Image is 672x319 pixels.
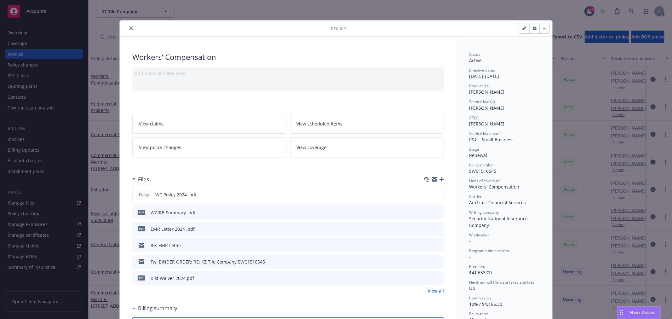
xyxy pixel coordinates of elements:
div: [DATE] - [DATE] [469,67,540,79]
span: AmTrust Financial Services [469,200,526,206]
h3: Files [138,175,149,183]
div: Drag to move [617,307,625,319]
span: Service lead team [469,131,501,136]
span: Security National Insurance Company [469,216,529,228]
span: View policy changes [139,144,181,151]
span: Nova Assist [630,310,655,315]
button: preview file [436,275,441,281]
span: View scheduled items [297,120,343,127]
span: Producer(s) [469,83,490,89]
span: Writing company [469,210,499,215]
span: pdf [138,210,145,215]
a: View scheduled items [290,114,444,134]
button: download file [426,275,431,281]
span: Renewal [469,152,487,158]
span: Policy [138,192,150,197]
span: - [469,254,471,260]
span: P&C - Small Business [469,136,514,142]
span: Carrier [469,194,482,199]
span: [PERSON_NAME] [469,89,504,95]
span: AC(s) [469,115,479,120]
span: Lines of coverage [469,178,500,183]
button: Nova Assist [617,306,661,319]
span: Effective dates [469,67,495,73]
button: download file [426,226,431,232]
div: Fw: BINDER ORDER: RE: KZ Tile Company SWC1516545 [151,258,265,265]
span: pdf [138,226,145,231]
span: Program administrator [469,248,509,253]
button: preview file [436,258,441,265]
span: - [469,238,471,244]
button: download file [426,209,431,216]
div: Workers' Compensation [132,52,444,62]
div: WCIRB Summary .pdf [151,209,196,216]
span: Wholesaler [469,232,489,238]
div: Re: EMR Letter [151,242,181,249]
span: [PERSON_NAME] [469,105,504,111]
a: View all [428,287,444,294]
span: Workers' Compensation [469,184,519,190]
span: SWC1516545 [469,168,496,174]
div: Billing summary [132,304,177,312]
div: Files [132,175,149,183]
span: View coverage [297,144,327,151]
span: View claims [139,120,164,127]
span: Premium [469,264,485,269]
button: preview file [436,226,441,232]
button: download file [426,242,431,249]
span: Service lead(s) [469,99,495,104]
a: View coverage [290,137,444,157]
button: preview file [436,242,441,249]
a: View policy changes [132,137,286,157]
span: Policy term [469,311,489,316]
span: pdf [138,275,145,280]
button: preview file [436,209,441,216]
span: Status [469,52,480,57]
a: View claims [132,114,286,134]
span: Policy number [469,162,494,168]
div: Add internal notes here... [135,70,441,77]
button: close [127,25,135,32]
span: WC Policy 2024 .pdf [155,191,197,198]
span: $41,653.00 [469,270,492,275]
span: Stage [469,147,479,152]
div: EMR Letter 2024 .pdf [151,226,195,232]
span: Newfront will file state taxes and fees [469,280,535,285]
button: download file [426,258,431,265]
h3: Billing summary [138,304,177,312]
button: download file [425,191,430,198]
button: preview file [435,191,441,198]
span: No [469,285,475,291]
span: Policy [331,25,346,32]
span: Commission [469,295,491,301]
span: [PERSON_NAME] [469,121,504,127]
div: Blkt Waiver 2024.pdf [151,275,194,281]
span: 10% / $4,165.30 [469,301,502,307]
span: Active [469,57,482,63]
